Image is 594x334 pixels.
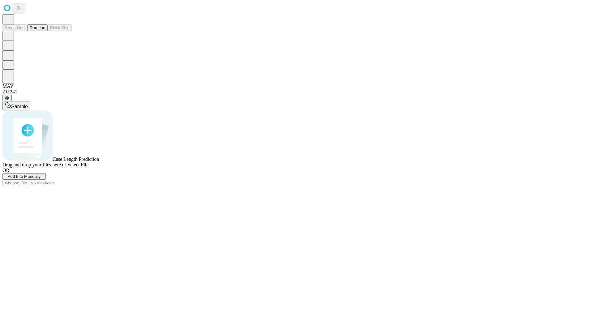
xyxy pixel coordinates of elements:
[2,168,9,173] span: OR
[8,174,41,179] span: Add Info Manually
[67,162,88,167] span: Select File
[2,89,592,95] div: 2.0.241
[5,96,9,100] span: @
[2,95,12,101] button: @
[48,24,72,31] button: Block Size
[2,173,46,180] button: Add Info Manually
[2,162,66,167] span: Drag and drop your files here or
[2,101,30,110] button: Sample
[2,24,27,31] button: Smoothing
[2,83,592,89] div: MAY
[53,156,99,162] span: Case Length Prediction
[27,24,48,31] button: Duration
[11,104,28,109] span: Sample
